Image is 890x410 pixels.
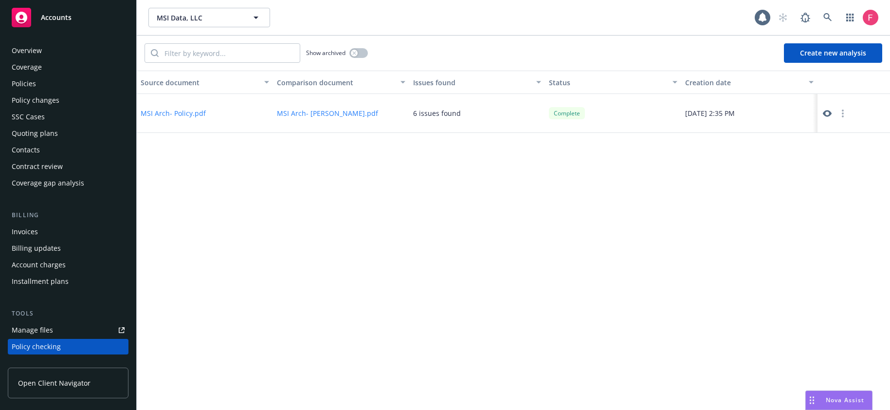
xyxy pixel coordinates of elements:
[805,391,872,410] button: Nova Assist
[8,4,128,31] a: Accounts
[8,210,128,220] div: Billing
[8,142,128,158] a: Contacts
[818,8,837,27] a: Search
[12,159,63,174] div: Contract review
[12,355,73,371] div: Manage exposures
[157,13,241,23] span: MSI Data, LLC
[12,142,40,158] div: Contacts
[685,77,803,88] div: Creation date
[8,274,128,289] a: Installment plans
[8,76,128,92] a: Policies
[137,71,273,94] button: Source document
[796,8,815,27] a: Report a Bug
[273,71,409,94] button: Comparison document
[12,241,61,256] div: Billing updates
[41,14,72,21] span: Accounts
[826,396,864,404] span: Nova Assist
[8,339,128,354] a: Policy checking
[773,8,793,27] a: Start snowing
[12,274,69,289] div: Installment plans
[8,59,128,75] a: Coverage
[12,126,58,141] div: Quoting plans
[806,391,818,410] div: Drag to move
[8,43,128,58] a: Overview
[8,159,128,174] a: Contract review
[12,339,61,354] div: Policy checking
[8,93,128,108] a: Policy changes
[306,49,345,57] span: Show archived
[12,43,42,58] div: Overview
[277,108,378,118] button: MSI Arch- [PERSON_NAME].pdf
[12,257,66,273] div: Account charges
[784,43,882,63] button: Create new analysis
[12,76,36,92] div: Policies
[549,77,667,88] div: Status
[681,94,817,133] div: [DATE] 2:35 PM
[12,59,42,75] div: Coverage
[12,322,53,338] div: Manage files
[277,77,395,88] div: Comparison document
[8,322,128,338] a: Manage files
[413,108,461,118] div: 6 issues found
[12,175,84,191] div: Coverage gap analysis
[863,10,878,25] img: photo
[159,44,300,62] input: Filter by keyword...
[141,108,206,118] button: MSI Arch- Policy.pdf
[8,109,128,125] a: SSC Cases
[8,257,128,273] a: Account charges
[12,93,59,108] div: Policy changes
[151,49,159,57] svg: Search
[8,126,128,141] a: Quoting plans
[12,224,38,240] div: Invoices
[409,71,545,94] button: Issues found
[681,71,817,94] button: Creation date
[545,71,681,94] button: Status
[141,77,258,88] div: Source document
[18,378,91,388] span: Open Client Navigator
[12,109,45,125] div: SSC Cases
[8,355,128,371] a: Manage exposures
[840,8,860,27] a: Switch app
[549,107,585,119] div: Complete
[8,224,128,240] a: Invoices
[413,77,531,88] div: Issues found
[8,175,128,191] a: Coverage gap analysis
[8,241,128,256] a: Billing updates
[148,8,270,27] button: MSI Data, LLC
[8,309,128,318] div: Tools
